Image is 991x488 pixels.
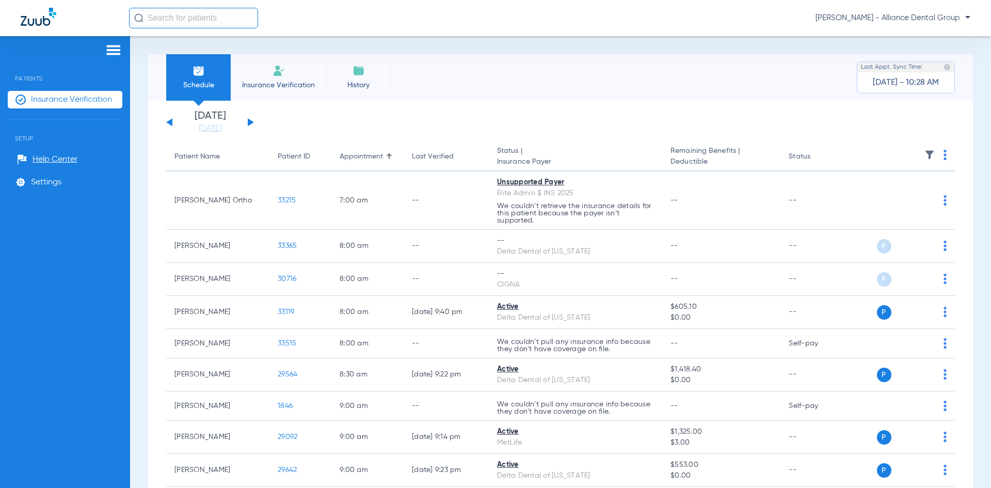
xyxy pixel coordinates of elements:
span: $1,418.40 [670,364,772,375]
td: -- [780,263,850,296]
div: Last Verified [412,151,454,162]
td: -- [404,171,489,230]
img: group-dot-blue.svg [944,338,947,349]
td: [DATE] 9:23 PM [404,454,489,487]
td: [DATE] 9:14 PM [404,421,489,454]
img: group-dot-blue.svg [944,150,947,160]
img: History [353,65,365,77]
td: [PERSON_NAME] [166,329,269,358]
div: Active [497,364,654,375]
span: Schedule [174,80,223,90]
span: Patients [8,59,122,82]
a: Help Center [17,154,77,165]
img: Manual Insurance Verification [273,65,285,77]
span: 33515 [278,340,296,347]
td: [PERSON_NAME] [166,391,269,421]
div: Active [497,427,654,437]
td: -- [780,421,850,454]
span: 30716 [278,275,296,282]
div: Appointment [340,151,395,162]
td: [PERSON_NAME] [166,230,269,263]
th: Status | [489,143,662,171]
div: Patient ID [278,151,310,162]
th: Status [780,143,850,171]
img: Schedule [193,65,205,77]
td: [DATE] 9:22 PM [404,358,489,391]
td: -- [404,263,489,296]
div: Appointment [340,151,383,162]
a: [DATE] [179,123,241,134]
td: [PERSON_NAME] Ortho [166,171,269,230]
td: 8:00 AM [331,329,404,358]
td: -- [780,230,850,263]
span: $553.00 [670,460,772,470]
span: -- [670,340,678,347]
img: group-dot-blue.svg [944,307,947,317]
span: P [877,272,891,287]
img: group-dot-blue.svg [944,369,947,380]
span: Insurance Verification [31,95,112,105]
span: 33215 [278,197,296,204]
span: [PERSON_NAME] - Alliance Dental Group [816,13,970,23]
span: 29092 [278,433,297,440]
span: -- [670,402,678,410]
div: Active [497,460,654,470]
span: $0.00 [670,470,772,481]
input: Search for patients [129,8,258,28]
div: Delta Dental of [US_STATE] [497,375,654,386]
div: Delta Dental of [US_STATE] [497,470,654,481]
img: Search Icon [134,13,143,23]
span: -- [670,197,678,204]
td: 8:00 AM [331,230,404,263]
span: -- [670,275,678,282]
span: $0.00 [670,312,772,323]
span: 29642 [278,466,297,474]
td: 8:00 AM [331,296,404,329]
span: Insurance Payer [497,156,654,167]
img: hamburger-icon [105,44,122,56]
div: Patient Name [174,151,261,162]
span: $0.00 [670,375,772,386]
td: Self-pay [780,329,850,358]
img: group-dot-blue.svg [944,241,947,251]
td: 8:00 AM [331,263,404,296]
td: 8:30 AM [331,358,404,391]
span: 33119 [278,308,294,316]
div: Active [497,302,654,312]
span: 1846 [278,402,293,410]
span: P [877,430,891,445]
span: Setup [8,119,122,142]
img: group-dot-blue.svg [944,195,947,206]
img: group-dot-blue.svg [944,401,947,411]
span: 33365 [278,242,297,249]
span: P [877,239,891,254]
td: 9:00 AM [331,391,404,421]
span: $3.00 [670,437,772,448]
td: Self-pay [780,391,850,421]
span: -- [670,242,678,249]
span: [DATE] - 10:28 AM [873,77,939,88]
td: -- [404,230,489,263]
div: Delta Dental of [US_STATE] [497,312,654,323]
td: 9:00 AM [331,421,404,454]
div: Elite Admin $ INS 2025 [497,188,654,199]
span: P [877,463,891,478]
td: [DATE] 9:40 PM [404,296,489,329]
span: 29564 [278,371,297,378]
div: Last Verified [412,151,481,162]
div: Unsupported Payer [497,177,654,188]
td: 7:00 AM [331,171,404,230]
span: $1,325.00 [670,427,772,437]
div: Patient Name [174,151,220,162]
p: We couldn’t pull any insurance info because they don’t have coverage on file. [497,338,654,353]
span: $605.10 [670,302,772,312]
td: [PERSON_NAME] [166,358,269,391]
td: [PERSON_NAME] [166,296,269,329]
div: Patient ID [278,151,323,162]
span: Last Appt. Sync Time: [861,62,923,72]
div: Delta Dental of [US_STATE] [497,246,654,257]
span: Help Center [33,154,77,165]
div: -- [497,269,654,279]
span: Deductible [670,156,772,167]
td: -- [780,454,850,487]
